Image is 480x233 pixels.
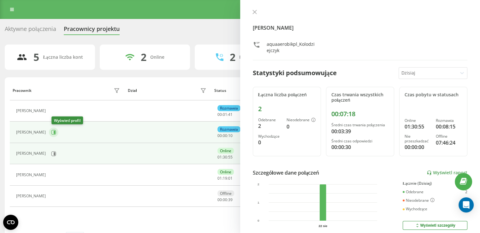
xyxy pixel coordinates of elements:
div: Nie przeszkadzać [405,134,431,143]
div: Online [217,148,234,154]
div: Czas pobytu w statusach [405,92,462,98]
div: 00:00:30 [331,143,389,151]
div: Status [214,88,226,93]
span: 01 [217,176,222,181]
div: Odebrane [403,190,424,194]
div: Online [217,169,234,175]
div: Wyświetl profil [51,116,83,124]
div: Aktywne połączenia [5,26,56,35]
span: 30 [223,154,227,160]
div: 00:03:39 [331,128,389,135]
text: 0 [258,219,259,222]
span: 00 [217,133,222,138]
div: 01:30:55 [405,123,431,130]
div: Czas trwania wszystkich połączeń [331,92,389,103]
h4: [PERSON_NAME] [253,24,468,32]
div: Pracownicy projektu [64,26,120,35]
span: 01 [228,176,233,181]
div: Dział [128,88,137,93]
div: Rozmawiają [239,55,264,60]
text: 1 [258,201,259,204]
div: : : [217,176,233,181]
div: 2 [258,105,316,113]
button: Wyświetl szczegóły [403,221,467,230]
div: Nieodebrane [403,198,435,203]
span: 00 [223,197,227,202]
div: Łącznie (Dzisiaj) [403,181,467,186]
div: Łączna liczba kont [43,55,83,60]
a: Wyświetl raport [427,170,467,176]
div: Online [150,55,164,60]
span: 10 [228,133,233,138]
span: 41 [228,112,233,117]
div: 00:00:00 [405,143,431,151]
div: 2 [141,51,146,63]
div: [PERSON_NAME] [16,130,47,134]
span: 00 [217,112,222,117]
div: Szczegółowe dane połączeń [253,169,319,176]
span: 00 [223,133,227,138]
button: Open CMP widget [3,215,18,230]
div: : : [217,112,233,117]
div: 0 [258,139,281,146]
div: Odebrane [258,118,281,122]
div: Pracownik [13,88,32,93]
div: aquaaerobikpl_Kolodziejczyk [267,41,316,54]
div: Rozmawia [217,105,240,111]
span: 55 [228,154,233,160]
div: 00:07:18 [331,110,389,118]
span: 01 [217,154,222,160]
span: 01 [223,112,227,117]
div: Rozmawia [436,118,462,123]
div: Średni czas trwania połączenia [331,123,389,127]
text: 22 sie [318,224,327,228]
div: Open Intercom Messenger [459,197,474,212]
div: 07:46:24 [436,139,462,146]
div: 2 [258,122,281,130]
div: [PERSON_NAME] [16,151,47,156]
text: 2 [258,182,259,186]
div: Online [405,118,431,123]
div: Wychodzące [258,134,281,139]
div: [PERSON_NAME] [16,173,47,177]
span: 19 [223,176,227,181]
span: 39 [228,197,233,202]
div: : : [217,155,233,159]
div: Offline [436,134,462,139]
div: Offline [217,190,234,196]
div: [PERSON_NAME] [16,109,47,113]
div: Średni czas odpowiedzi [331,139,389,143]
div: 2 [230,51,235,63]
div: 5 [33,51,39,63]
div: : : [217,134,233,138]
div: [PERSON_NAME] [16,194,47,198]
div: 0 [287,123,316,130]
div: Rozmawia [217,126,240,132]
div: Wychodzące [403,207,427,211]
div: Nieodebrane [287,118,316,123]
div: 2 [465,190,467,194]
div: : : [217,198,233,202]
div: Wyświetl szczegóły [415,223,455,228]
span: 00 [217,197,222,202]
div: 00:08:15 [436,123,462,130]
div: Łączna liczba połączeń [258,92,316,98]
div: Statystyki podsumowujące [253,68,337,78]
